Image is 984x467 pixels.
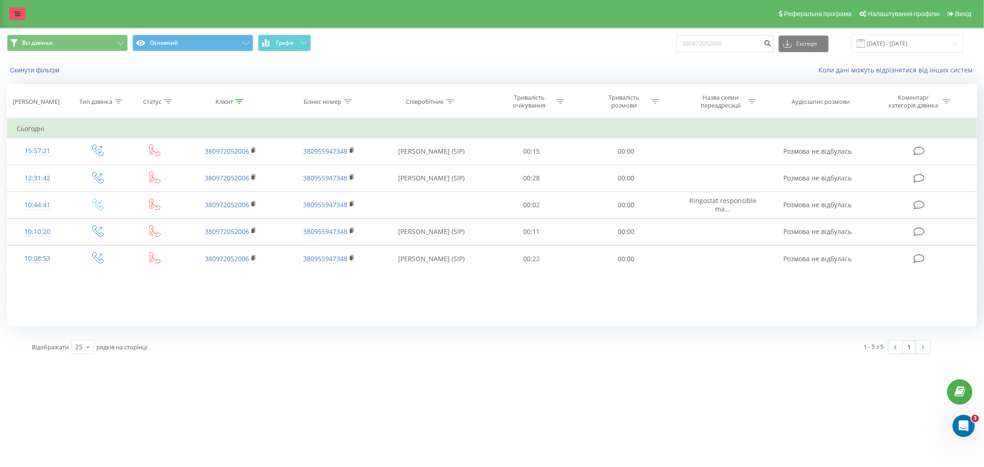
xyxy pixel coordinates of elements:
td: [PERSON_NAME] (SIP) [378,165,484,192]
td: 00:00 [579,138,674,165]
div: 10:08:53 [17,250,59,268]
span: Розмова не відбулась [783,147,852,156]
span: Графік [276,40,294,46]
span: Розмова не відбулась [783,174,852,182]
span: Всі дзвінки [22,39,53,47]
div: Аудіозапис розмови [792,98,850,106]
div: 12:31:42 [17,169,59,187]
td: [PERSON_NAME] (SIP) [378,245,484,272]
a: 380955947348 [303,227,347,236]
button: Експорт [779,36,829,52]
iframe: Intercom live chat [953,415,975,437]
a: 380972052006 [205,147,249,156]
div: Статус [143,98,162,106]
button: Графік [258,35,311,51]
div: 15:57:21 [17,142,59,160]
td: 00:00 [579,245,674,272]
div: 10:44:41 [17,196,59,214]
button: Всі дзвінки [7,35,128,51]
span: Розмова не відбулась [783,227,852,236]
div: Тривалість очікування [505,94,554,109]
div: 1 - 5 з 5 [864,342,884,351]
div: Тип дзвінка [79,98,112,106]
td: [PERSON_NAME] (SIP) [378,218,484,245]
span: Вихід [955,10,972,18]
span: Розмова не відбулась [783,254,852,263]
span: Відображати [32,343,69,351]
div: Клієнт [215,98,233,106]
a: 380972052006 [205,174,249,182]
a: Коли дані можуть відрізнятися вiд інших систем [818,66,977,74]
td: Сьогодні [7,120,977,138]
div: Тривалість розмови [599,94,649,109]
td: 00:00 [579,165,674,192]
button: Скинути фільтри [7,66,64,74]
span: Налаштування профілю [868,10,940,18]
td: 00:28 [484,165,579,192]
a: 380955947348 [303,200,347,209]
span: Ringostat responsible ma... [689,196,757,213]
td: 00:00 [579,218,674,245]
div: Назва схеми переадресації [696,94,745,109]
div: 25 [75,342,83,352]
div: Співробітник [406,98,444,106]
a: 380955947348 [303,254,347,263]
td: 00:15 [484,138,579,165]
a: 380955947348 [303,147,347,156]
a: 380972052006 [205,200,249,209]
a: 380972052006 [205,227,249,236]
td: 00:02 [484,192,579,218]
a: 380955947348 [303,174,347,182]
td: [PERSON_NAME] (SIP) [378,138,484,165]
div: 10:10:20 [17,223,59,241]
div: Бізнес номер [304,98,341,106]
a: 380972052006 [205,254,249,263]
span: 3 [972,415,979,422]
span: рядків на сторінці [96,343,147,351]
div: Коментар/категорія дзвінка [886,94,940,109]
span: Реферальна програма [784,10,852,18]
div: [PERSON_NAME] [13,98,60,106]
button: Основний [132,35,253,51]
span: Розмова не відбулась [783,200,852,209]
td: 00:00 [579,192,674,218]
td: 00:22 [484,245,579,272]
input: Пошук за номером [676,36,774,52]
td: 00:11 [484,218,579,245]
a: 1 [902,341,916,353]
